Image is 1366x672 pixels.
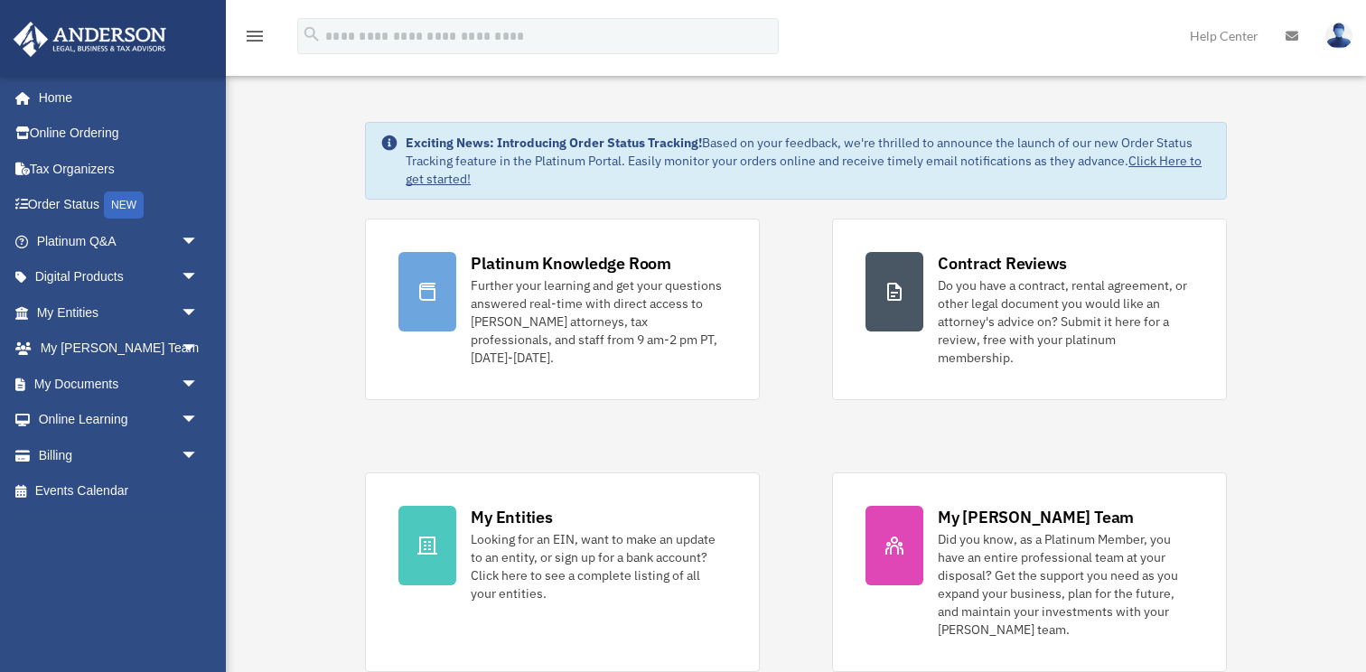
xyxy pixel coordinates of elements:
[13,151,226,187] a: Tax Organizers
[1325,23,1352,49] img: User Pic
[832,219,1227,400] a: Contract Reviews Do you have a contract, rental agreement, or other legal document you would like...
[365,219,760,400] a: Platinum Knowledge Room Further your learning and get your questions answered real-time with dire...
[13,473,226,509] a: Events Calendar
[13,331,226,367] a: My [PERSON_NAME] Teamarrow_drop_down
[471,276,726,367] div: Further your learning and get your questions answered real-time with direct access to [PERSON_NAM...
[8,22,172,57] img: Anderson Advisors Platinum Portal
[13,402,226,438] a: Online Learningarrow_drop_down
[13,116,226,152] a: Online Ordering
[938,506,1134,528] div: My [PERSON_NAME] Team
[302,24,322,44] i: search
[181,331,217,368] span: arrow_drop_down
[938,276,1193,367] div: Do you have a contract, rental agreement, or other legal document you would like an attorney's ad...
[13,259,226,295] a: Digital Productsarrow_drop_down
[471,506,552,528] div: My Entities
[181,366,217,403] span: arrow_drop_down
[832,472,1227,672] a: My [PERSON_NAME] Team Did you know, as a Platinum Member, you have an entire professional team at...
[244,25,266,47] i: menu
[13,294,226,331] a: My Entitiesarrow_drop_down
[181,437,217,474] span: arrow_drop_down
[406,153,1202,187] a: Click Here to get started!
[365,472,760,672] a: My Entities Looking for an EIN, want to make an update to an entity, or sign up for a bank accoun...
[13,366,226,402] a: My Documentsarrow_drop_down
[13,437,226,473] a: Billingarrow_drop_down
[181,294,217,331] span: arrow_drop_down
[104,191,144,219] div: NEW
[244,32,266,47] a: menu
[938,530,1193,639] div: Did you know, as a Platinum Member, you have an entire professional team at your disposal? Get th...
[406,135,702,151] strong: Exciting News: Introducing Order Status Tracking!
[471,530,726,602] div: Looking for an EIN, want to make an update to an entity, or sign up for a bank account? Click her...
[13,223,226,259] a: Platinum Q&Aarrow_drop_down
[181,402,217,439] span: arrow_drop_down
[181,259,217,296] span: arrow_drop_down
[13,187,226,224] a: Order StatusNEW
[938,252,1067,275] div: Contract Reviews
[13,79,217,116] a: Home
[471,252,671,275] div: Platinum Knowledge Room
[181,223,217,260] span: arrow_drop_down
[406,134,1212,188] div: Based on your feedback, we're thrilled to announce the launch of our new Order Status Tracking fe...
